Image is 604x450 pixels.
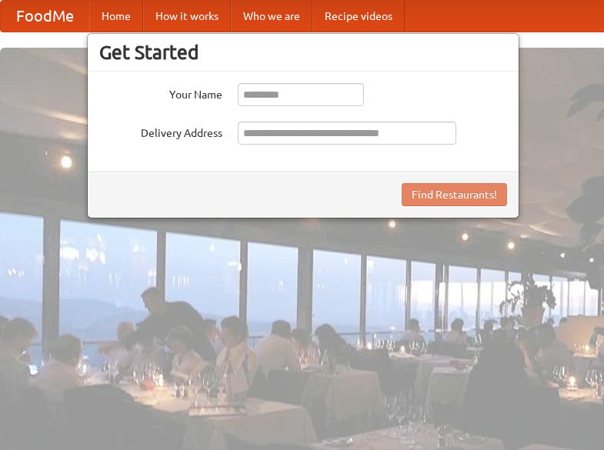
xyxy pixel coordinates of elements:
[402,183,507,206] button: Find Restaurants!
[312,1,405,32] a: Recipe videos
[99,122,222,141] label: Delivery Address
[99,83,222,102] label: Your Name
[89,1,143,32] a: Home
[1,1,89,32] a: FoodMe
[99,41,507,64] h3: Get Started
[143,1,231,32] a: How it works
[231,1,312,32] a: Who we are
